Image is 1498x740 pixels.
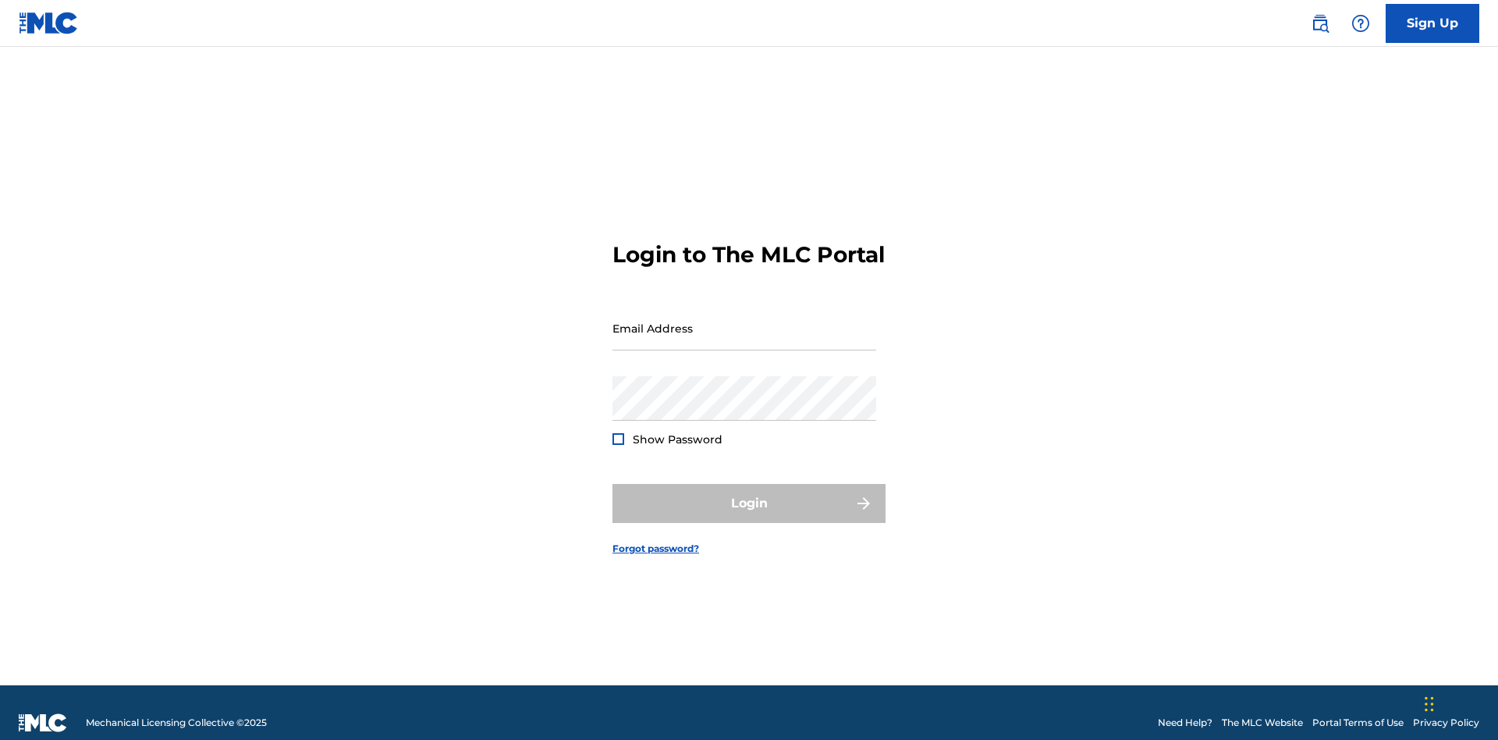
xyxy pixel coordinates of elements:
[1158,716,1212,730] a: Need Help?
[612,241,885,269] h3: Login to The MLC Portal
[1425,681,1434,728] div: Drag
[1351,14,1370,33] img: help
[1222,716,1303,730] a: The MLC Website
[633,432,722,446] span: Show Password
[1386,4,1479,43] a: Sign Up
[1420,665,1498,740] iframe: Chat Widget
[1312,716,1404,730] a: Portal Terms of Use
[612,542,699,556] a: Forgot password?
[86,716,267,730] span: Mechanical Licensing Collective © 2025
[1413,716,1479,730] a: Privacy Policy
[19,12,79,34] img: MLC Logo
[1345,8,1376,39] div: Help
[1311,14,1329,33] img: search
[1305,8,1336,39] a: Public Search
[19,713,67,732] img: logo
